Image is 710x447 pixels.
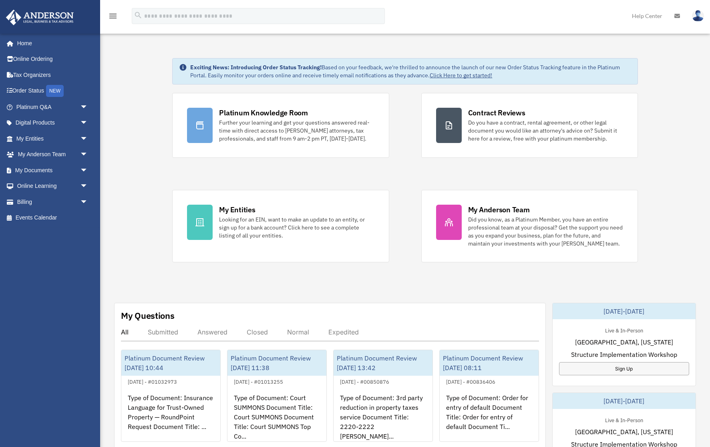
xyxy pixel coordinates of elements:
span: arrow_drop_down [80,194,96,210]
a: My Anderson Team Did you know, as a Platinum Member, you have an entire professional team at your... [421,190,638,262]
a: menu [108,14,118,21]
div: Based on your feedback, we're thrilled to announce the launch of our new Order Status Tracking fe... [190,63,631,79]
span: arrow_drop_down [80,162,96,179]
div: [DATE] - #01032973 [121,377,183,385]
div: Platinum Knowledge Room [219,108,308,118]
a: Home [6,35,96,51]
a: My Entitiesarrow_drop_down [6,131,100,147]
div: Live & In-Person [599,326,650,334]
a: My Anderson Teamarrow_drop_down [6,147,100,163]
a: Contract Reviews Do you have a contract, rental agreement, or other legal document you would like... [421,93,638,158]
div: Platinum Document Review [DATE] 13:42 [334,350,432,376]
a: Platinum Knowledge Room Further your learning and get your questions answered real-time with dire... [172,93,389,158]
span: Structure Implementation Workshop [571,350,677,359]
div: Answered [197,328,227,336]
div: Did you know, as a Platinum Member, you have an entire professional team at your disposal? Get th... [468,215,623,248]
span: arrow_drop_down [80,147,96,163]
div: Looking for an EIN, want to make an update to an entity, or sign up for a bank account? Click her... [219,215,374,240]
div: Submitted [148,328,178,336]
div: [DATE] - #00850876 [334,377,396,385]
a: Platinum Document Review [DATE] 08:11[DATE] - #00836406Type of Document: Order for entry of defau... [439,350,539,442]
span: arrow_drop_down [80,178,96,195]
div: Contract Reviews [468,108,525,118]
a: Events Calendar [6,210,100,226]
div: [DATE] - #01013255 [227,377,290,385]
a: Tax Organizers [6,67,100,83]
a: Click Here to get started! [430,72,492,79]
div: Normal [287,328,309,336]
a: Platinum Document Review [DATE] 11:38[DATE] - #01013255Type of Document: Court SUMMONS Document T... [227,350,327,442]
i: search [134,11,143,20]
a: Billingarrow_drop_down [6,194,100,210]
div: Platinum Document Review [DATE] 11:38 [227,350,326,376]
div: Live & In-Person [599,415,650,424]
div: Platinum Document Review [DATE] 10:44 [121,350,220,376]
span: [GEOGRAPHIC_DATA], [US_STATE] [575,427,673,437]
a: Platinum Document Review [DATE] 10:44[DATE] - #01032973Type of Document: Insurance Language for T... [121,350,221,442]
div: All [121,328,129,336]
a: Platinum Document Review [DATE] 13:42[DATE] - #00850876Type of Document: 3rd party reduction in p... [333,350,433,442]
div: Closed [247,328,268,336]
div: [DATE] - #00836406 [440,377,502,385]
strong: Exciting News: Introducing Order Status Tracking! [190,64,322,71]
img: Anderson Advisors Platinum Portal [4,10,76,25]
a: Sign Up [559,362,689,375]
div: My Questions [121,310,175,322]
div: My Anderson Team [468,205,530,215]
a: Online Ordering [6,51,100,67]
div: [DATE]-[DATE] [553,393,696,409]
a: Order StatusNEW [6,83,100,99]
span: [GEOGRAPHIC_DATA], [US_STATE] [575,337,673,347]
a: Online Learningarrow_drop_down [6,178,100,194]
a: My Entities Looking for an EIN, want to make an update to an entity, or sign up for a bank accoun... [172,190,389,262]
a: Digital Productsarrow_drop_down [6,115,100,131]
span: arrow_drop_down [80,131,96,147]
div: [DATE]-[DATE] [553,303,696,319]
div: Platinum Document Review [DATE] 08:11 [440,350,539,376]
span: arrow_drop_down [80,99,96,115]
div: My Entities [219,205,255,215]
div: Do you have a contract, rental agreement, or other legal document you would like an attorney's ad... [468,119,623,143]
i: menu [108,11,118,21]
img: User Pic [692,10,704,22]
a: My Documentsarrow_drop_down [6,162,100,178]
div: Expedited [328,328,359,336]
span: arrow_drop_down [80,115,96,131]
div: NEW [46,85,64,97]
a: Platinum Q&Aarrow_drop_down [6,99,100,115]
div: Further your learning and get your questions answered real-time with direct access to [PERSON_NAM... [219,119,374,143]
